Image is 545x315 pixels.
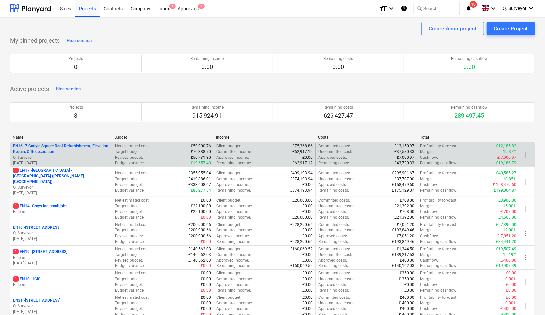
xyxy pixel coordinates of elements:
[503,203,516,209] p: 15.00%
[217,263,251,269] p: Remaining income :
[318,198,350,203] p: Committed costs :
[429,24,477,33] div: Create demo project
[65,35,93,46] button: Hide section
[216,135,313,140] div: Income
[201,306,211,312] p: £0.00
[500,258,516,263] p: £-400.00
[217,203,252,209] p: Committed income :
[318,233,347,239] p: Approved costs :
[318,227,354,233] p: Uncommitted costs :
[318,203,354,209] p: Uncommitted costs :
[318,149,354,155] p: Uncommitted costs :
[290,188,313,193] p: £374,193.94
[497,155,516,160] p: £-7,000.97
[397,233,414,239] p: £7,051.20
[451,112,487,120] p: 289,497.45
[115,143,150,149] p: Net estimated cost :
[420,288,457,293] p: Remaining cashflow :
[494,188,516,193] p: £199,064.87
[318,209,347,215] p: Approved costs :
[217,143,242,149] p: Client budget :
[420,176,434,182] p: Margin :
[191,188,211,193] p: £86,277.34
[318,155,347,160] p: Approved costs :
[217,188,251,193] p: Remaining income :
[13,168,109,196] div: 1EN17 -[GEOGRAPHIC_DATA] - [GEOGRAPHIC_DATA] ([PERSON_NAME][GEOGRAPHIC_DATA])Q. Surveyor[DATE]-[D...
[522,178,530,186] span: more_vert
[115,252,141,258] p: Target budget :
[201,276,211,282] p: £0.00
[420,300,434,306] p: Margin :
[115,233,143,239] p: Revised budget :
[13,276,40,282] p: EN10 - 1GIS
[67,37,92,45] div: Hide section
[318,239,349,245] p: Remaining costs :
[522,254,530,262] span: more_vert
[323,112,353,120] p: 626,427.47
[115,258,143,263] p: Revised budget :
[302,288,313,293] p: £0.00
[13,225,60,230] p: EN18 - [STREET_ADDRESS]
[302,252,313,258] p: £0.00
[420,155,438,160] p: Cashflow :
[400,258,414,263] p: £400.00
[420,149,434,155] p: Margin :
[506,282,516,288] p: £0.00
[503,6,526,11] span: Q. Surveyor
[217,170,242,176] p: Client budget :
[13,282,109,288] p: F. Team
[115,215,145,220] p: Budget variance :
[420,263,457,269] p: Remaining cashflow :
[318,160,349,166] p: Remaining costs :
[503,227,516,233] p: 12.00%
[400,270,414,276] p: £350.00
[190,105,224,110] p: Remaining income
[217,222,242,227] p: Client budget :
[290,246,313,252] p: £160,069.52
[191,160,211,166] p: £19,657.40
[115,203,141,209] p: Target budget :
[201,263,211,269] p: £0.00
[522,229,530,237] span: more_vert
[290,222,313,227] p: £228,290.66
[68,112,83,120] p: 8
[506,295,516,300] p: £0.00
[217,300,252,306] p: Committed income :
[392,239,414,245] p: £193,849.46
[318,246,350,252] p: Committed costs :
[503,149,516,155] p: 19.37%
[470,1,477,8] span: 10
[13,261,109,266] p: [DATE] - [DATE]
[13,303,109,309] p: Q. Surveyor
[318,170,350,176] p: Committed costs :
[13,160,109,166] p: [DATE] - [DATE]
[217,276,252,282] p: Committed income :
[465,4,472,12] i: notifications
[217,227,252,233] p: Committed income :
[13,255,109,261] p: F. Team
[201,215,211,220] p: £0.00
[217,239,251,245] p: Remaining income :
[487,22,535,35] button: Create Project
[217,258,249,263] p: Approved income :
[191,143,211,149] p: £59,900.76
[13,168,109,185] p: EN17 - [GEOGRAPHIC_DATA] - [GEOGRAPHIC_DATA] ([PERSON_NAME][GEOGRAPHIC_DATA])
[217,176,252,182] p: Committed income :
[494,24,528,33] div: Create Project
[318,252,354,258] p: Uncommitted costs :
[512,283,545,315] iframe: Chat Widget
[13,155,109,160] p: Q. Surveyor
[392,227,414,233] p: £193,849.46
[13,298,60,303] p: EN21 - [STREET_ADDRESS]
[489,4,497,12] i: keyboard_arrow_down
[394,143,414,149] p: £13,150.97
[420,258,438,263] p: Cashflow :
[292,198,313,203] p: £26,000.00
[400,295,414,300] p: £400.00
[318,263,349,269] p: Remaining costs :
[505,300,516,306] p: 0.00%
[394,215,414,220] p: £21,392.00
[115,263,145,269] p: Budget variance :
[290,263,313,269] p: £160,069.52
